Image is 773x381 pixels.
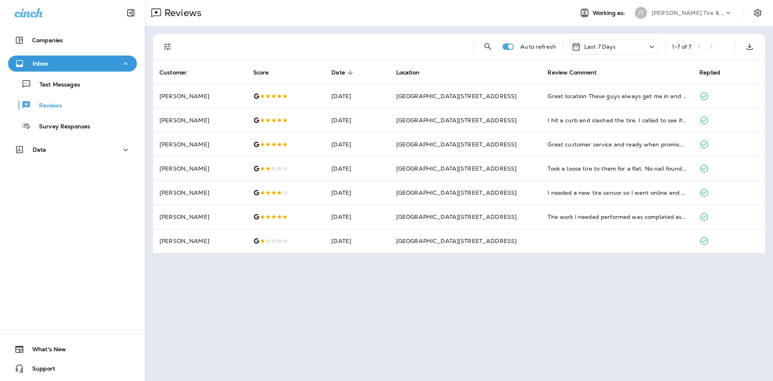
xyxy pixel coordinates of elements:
[520,43,556,50] p: Auto refresh
[8,117,137,134] button: Survey Responses
[750,6,765,20] button: Settings
[325,132,389,157] td: [DATE]
[325,181,389,205] td: [DATE]
[396,237,517,245] span: [GEOGRAPHIC_DATA][STREET_ADDRESS]
[548,165,686,173] div: Took a loose tire to them for a flat. No nail found instead said it was a cracked valve stem. Thi...
[159,93,240,99] p: [PERSON_NAME]
[672,43,691,50] div: 1 - 7 of 7
[120,5,142,21] button: Collapse Sidebar
[33,146,46,153] p: Data
[325,205,389,229] td: [DATE]
[699,69,720,76] span: Replied
[325,108,389,132] td: [DATE]
[548,213,686,221] div: The work I needed performed was completed as quickly as they could and at half the price of the d...
[396,189,517,196] span: [GEOGRAPHIC_DATA][STREET_ADDRESS]
[396,165,517,172] span: [GEOGRAPHIC_DATA][STREET_ADDRESS]
[161,7,202,19] p: Reviews
[159,69,187,76] span: Customer
[159,214,240,220] p: [PERSON_NAME]
[635,7,647,19] div: JT
[31,123,90,131] p: Survey Responses
[548,189,686,197] div: I needed a new tire sensor so I went online and scheduled an appointment for right after work. Th...
[33,60,48,67] p: Inbox
[31,102,62,110] p: Reviews
[742,39,758,55] button: Export as CSV
[32,37,63,43] p: Companies
[480,39,496,55] button: Search Reviews
[548,69,607,76] span: Review Comment
[396,141,517,148] span: [GEOGRAPHIC_DATA][STREET_ADDRESS]
[396,93,517,100] span: [GEOGRAPHIC_DATA][STREET_ADDRESS]
[548,140,686,148] div: Great customer service and ready when promised
[8,142,137,158] button: Data
[584,43,616,50] p: Last 7 Days
[325,84,389,108] td: [DATE]
[396,213,517,220] span: [GEOGRAPHIC_DATA][STREET_ADDRESS]
[8,56,137,72] button: Inbox
[396,69,430,76] span: Location
[31,81,80,89] p: Text Messages
[8,97,137,113] button: Reviews
[331,69,345,76] span: Date
[548,116,686,124] div: I hit a curb and slashed the tire. I called to see if I could get in to get a new tire. They took...
[548,69,597,76] span: Review Comment
[396,117,517,124] span: [GEOGRAPHIC_DATA][STREET_ADDRESS]
[652,10,724,16] p: [PERSON_NAME] Tire & Auto
[699,69,731,76] span: Replied
[24,346,66,356] span: What's New
[325,229,389,253] td: [DATE]
[331,69,355,76] span: Date
[159,165,240,172] p: [PERSON_NAME]
[159,39,176,55] button: Filters
[548,92,686,100] div: Great location These guys always get me in and out quick and deliver quality work Very easy to wo...
[325,157,389,181] td: [DATE]
[159,141,240,148] p: [PERSON_NAME]
[159,69,197,76] span: Customer
[8,32,137,48] button: Companies
[8,360,137,377] button: Support
[24,365,55,375] span: Support
[253,69,279,76] span: Score
[159,238,240,244] p: [PERSON_NAME]
[593,10,627,16] span: Working as:
[159,117,240,124] p: [PERSON_NAME]
[8,341,137,357] button: What's New
[8,76,137,93] button: Text Messages
[253,69,269,76] span: Score
[396,69,420,76] span: Location
[159,189,240,196] p: [PERSON_NAME]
